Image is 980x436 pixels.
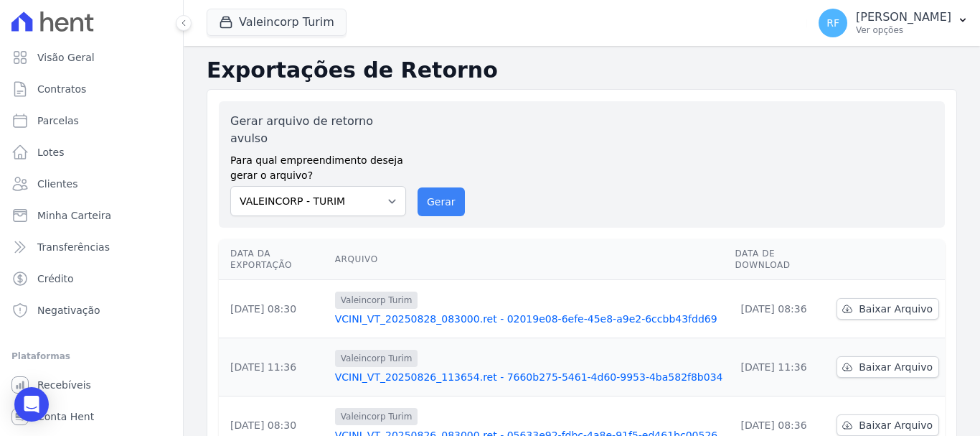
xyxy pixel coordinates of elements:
label: Para qual empreendimento deseja gerar o arquivo? [230,147,406,183]
td: [DATE] 08:36 [729,280,831,338]
a: Baixar Arquivo [837,414,939,436]
p: Ver opções [856,24,951,36]
a: Crédito [6,264,177,293]
span: Transferências [37,240,110,254]
span: Valeincorp Turim [335,350,418,367]
a: VCINI_VT_20250826_113654.ret - 7660b275-5461-4d60-9953-4ba582f8b034 [335,370,724,384]
span: Visão Geral [37,50,95,65]
a: Recebíveis [6,371,177,399]
span: Baixar Arquivo [859,418,933,432]
span: Contratos [37,82,86,96]
span: Negativação [37,303,100,317]
a: Minha Carteira [6,201,177,230]
span: Clientes [37,177,77,191]
div: Plataformas [11,348,171,365]
span: Valeincorp Turim [335,408,418,425]
th: Arquivo [329,239,730,280]
a: Baixar Arquivo [837,298,939,320]
span: Baixar Arquivo [859,360,933,374]
th: Data de Download [729,239,831,280]
a: Lotes [6,138,177,167]
span: Parcelas [37,113,79,128]
label: Gerar arquivo de retorno avulso [230,113,406,147]
div: Open Intercom Messenger [14,387,49,422]
a: Parcelas [6,106,177,135]
p: [PERSON_NAME] [856,10,951,24]
span: Baixar Arquivo [859,302,933,316]
h2: Exportações de Retorno [207,57,957,83]
a: Visão Geral [6,43,177,72]
span: Conta Hent [37,409,94,424]
a: Transferências [6,233,177,261]
button: Valeincorp Turim [207,9,347,36]
a: VCINI_VT_20250828_083000.ret - 02019e08-6efe-45e8-a9e2-6ccbb43fdd69 [335,312,724,326]
span: Crédito [37,272,74,286]
span: Valeincorp Turim [335,292,418,309]
span: Minha Carteira [37,208,111,223]
a: Contratos [6,75,177,103]
td: [DATE] 11:36 [729,338,831,396]
td: [DATE] 11:36 [219,338,329,396]
a: Negativação [6,296,177,325]
a: Conta Hent [6,402,177,431]
span: RF [826,18,839,28]
a: Baixar Arquivo [837,356,939,378]
button: RF [PERSON_NAME] Ver opções [807,3,980,43]
td: [DATE] 08:30 [219,280,329,338]
th: Data da Exportação [219,239,329,280]
span: Lotes [37,145,65,159]
span: Recebíveis [37,378,91,392]
a: Clientes [6,170,177,198]
button: Gerar [418,187,465,216]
